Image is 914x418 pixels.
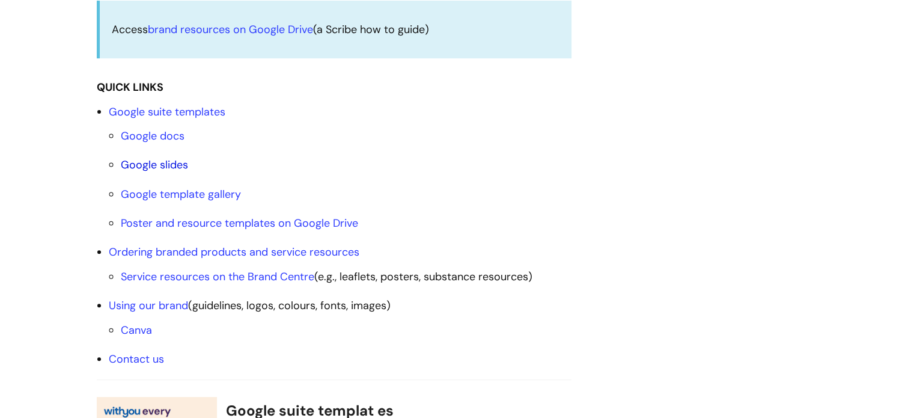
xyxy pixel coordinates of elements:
[97,80,163,94] strong: QUICK LINKS
[121,187,241,201] a: Google template gallery
[121,269,314,284] a: Service resources on the Brand Centre
[109,245,359,259] a: Ordering branded products and service resources
[148,22,313,37] a: brand resources on Google Drive
[109,298,188,313] a: Using our brand
[121,323,152,337] a: Canva
[109,105,225,119] a: Google suite templates
[112,20,559,39] p: Access (a Scribe how to guide)
[121,216,358,230] a: Poster and resource templates on Google Drive
[121,158,188,172] a: Google slides
[121,267,571,286] li: (e.g., leaflets, posters, substance resources)
[121,129,184,143] a: Google docs
[109,296,571,340] li: (guidelines, logos, colours, fonts, images)
[109,352,164,366] a: Contact us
